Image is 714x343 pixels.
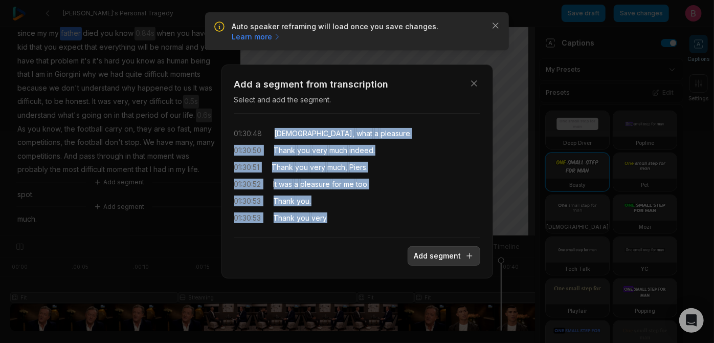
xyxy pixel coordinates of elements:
[308,162,326,173] span: very
[274,196,295,206] span: Thank
[274,212,295,223] span: Thank
[310,145,328,156] span: very
[348,162,368,173] span: Piers.
[234,179,261,189] div: 01:30:52
[275,128,355,139] span: [DEMOGRAPHIC_DATA],
[295,212,310,223] span: you
[234,196,261,206] div: 01:30:53
[299,179,330,189] span: pleasure
[328,145,348,156] span: much
[234,162,260,173] div: 01:30:51
[373,128,379,139] span: a
[355,128,373,139] span: what
[326,162,348,173] span: much,
[234,145,262,156] div: 01:30:50
[679,308,704,333] div: Open Intercom Messenger
[408,246,480,266] button: Add segment
[277,179,293,189] span: was
[234,128,262,139] div: 01:30:48
[234,212,261,223] div: 01:30:53
[330,179,342,189] span: for
[293,179,299,189] span: a
[274,179,277,189] span: It
[296,145,310,156] span: you
[379,128,412,139] span: pleasure.
[310,212,327,223] span: very
[354,179,369,189] span: too.
[295,196,311,206] span: you.
[294,162,308,173] span: you
[272,162,294,173] span: Thank
[274,145,296,156] span: Thank
[234,94,480,105] p: Select and add the segment.
[342,179,354,189] span: me
[234,77,480,91] h3: Add a segment from transcription
[348,145,375,156] span: indeed.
